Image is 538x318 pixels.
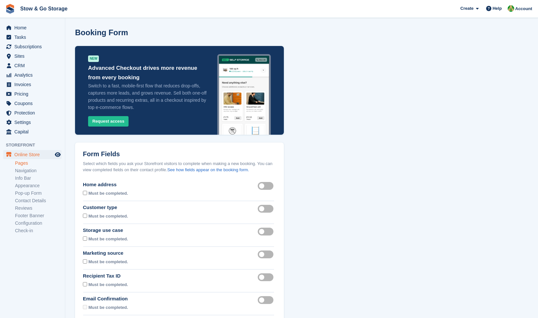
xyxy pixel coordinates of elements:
[3,150,62,159] a: menu
[15,213,62,219] a: Footer Banner
[88,116,129,127] button: Request access
[217,54,271,162] img: advanced_checkout-3a6f29b8f307e128f80f36cbef5223c0c28d0aeba6f80f7118ca5621cf25e01c.png
[258,277,276,278] label: Recipient tax id visible
[18,3,70,14] a: Stow & Go Storage
[83,272,129,280] div: Recipient Tax ID
[515,6,532,12] span: Account
[88,235,128,242] div: Must be completed.
[3,42,62,51] a: menu
[6,142,65,148] span: Storefront
[15,183,62,189] a: Appearance
[5,4,15,14] img: stora-icon-8386f47178a22dfd0bd8f6a31ec36ba5ce8667c1dd55bd0f319d3a0aa187defe.svg
[15,190,62,196] a: Pop-up Form
[3,108,62,117] a: menu
[3,33,62,42] a: menu
[83,295,129,303] div: Email Confirmation
[14,70,54,80] span: Analytics
[75,28,128,37] h1: Booking Form
[14,52,54,61] span: Sites
[88,189,128,197] div: Must be completed.
[14,42,54,51] span: Subscriptions
[14,118,54,127] span: Settings
[88,281,128,288] div: Must be completed.
[88,304,128,311] div: Must be completed.
[258,299,276,300] label: Email confirmation required
[258,185,276,186] label: Home address visible
[88,212,128,220] div: Must be completed.
[14,127,54,136] span: Capital
[54,151,62,159] a: Preview store
[3,52,62,61] a: menu
[15,198,62,204] a: Contact Details
[83,181,129,189] div: Home address
[15,228,62,234] a: Check-in
[258,231,276,232] label: Storage use case visible
[3,23,62,32] a: menu
[3,89,62,98] a: menu
[88,55,99,62] div: NEW
[14,89,54,98] span: Pricing
[3,80,62,89] a: menu
[88,82,208,111] p: Switch to a fast, mobile-first flow that reduces drop-offs, captures more leads, and grows revenu...
[258,254,276,255] label: Marketing source visible
[83,227,129,234] div: Storage use case
[15,220,62,226] a: Configuration
[14,61,54,70] span: CRM
[258,208,276,209] label: Customer type visible
[14,108,54,117] span: Protection
[167,167,249,172] a: See how fields appear on the booking form.
[3,70,62,80] a: menu
[83,150,276,158] h2: Form Fields
[460,5,473,12] span: Create
[3,99,62,108] a: menu
[14,23,54,32] span: Home
[83,204,129,211] div: Customer type
[15,205,62,211] a: Reviews
[83,160,276,173] div: Select which fields you ask your Storefront visitors to complete when making a new booking. You c...
[3,61,62,70] a: menu
[15,160,62,166] a: Pages
[508,5,514,12] img: Alex Taylor
[88,63,208,82] p: Advanced Checkout drives more revenue from every booking
[88,258,128,265] div: Must be completed.
[14,150,54,159] span: Online Store
[15,168,62,174] a: Navigation
[493,5,502,12] span: Help
[14,33,54,42] span: Tasks
[15,175,62,181] a: Info Bar
[3,118,62,127] a: menu
[14,99,54,108] span: Coupons
[83,250,129,257] div: Marketing source
[3,127,62,136] a: menu
[14,80,54,89] span: Invoices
